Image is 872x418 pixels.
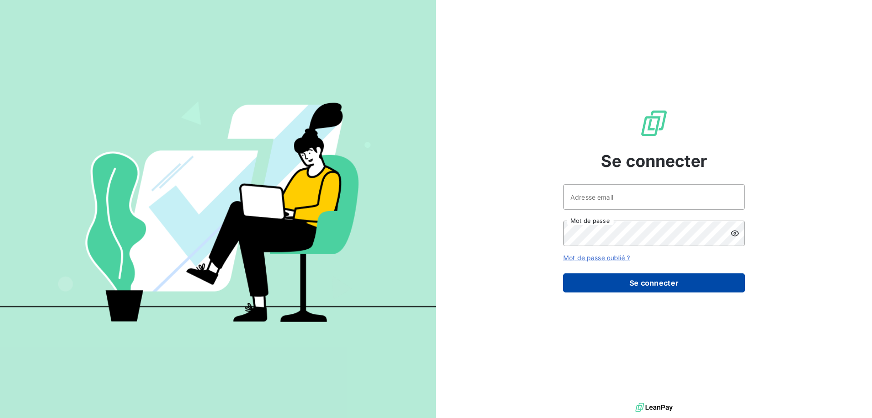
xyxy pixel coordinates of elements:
[563,184,745,210] input: placeholder
[635,401,673,414] img: logo
[563,254,630,262] a: Mot de passe oublié ?
[639,109,669,138] img: Logo LeanPay
[601,149,707,173] span: Se connecter
[563,273,745,292] button: Se connecter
